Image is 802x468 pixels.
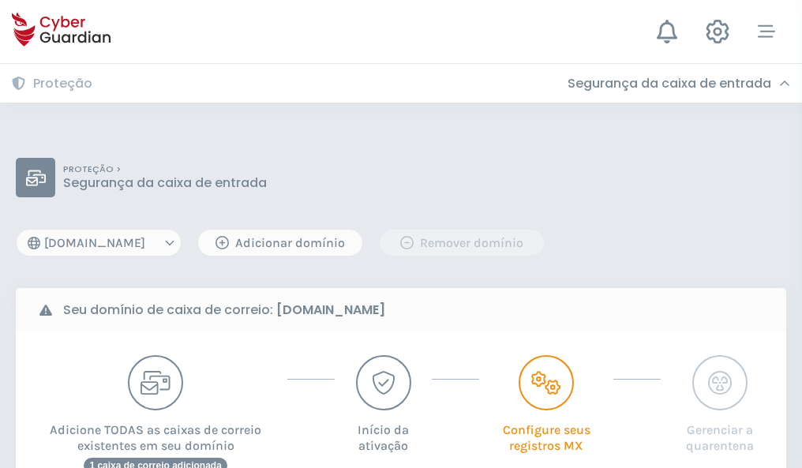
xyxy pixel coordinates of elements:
button: Gerenciar a quarentena [676,355,763,454]
button: Configure seus registros MX [495,355,598,454]
b: Seu domínio de caixa de correio: [63,301,385,320]
button: Início da ativação [350,355,415,454]
h3: Proteção [33,76,92,92]
h3: Segurança da caixa de entrada [568,76,771,92]
p: Adicione TODAS as caixas de correio existentes em seu domínio [39,410,272,454]
p: Configure seus registros MX [495,410,598,454]
strong: [DOMAIN_NAME] [276,301,385,319]
button: Remover domínio [379,229,545,256]
div: Remover domínio [392,234,532,253]
button: Adicionar domínio [197,229,363,256]
p: PROTEÇÃO > [63,164,267,175]
div: Adicionar domínio [210,234,350,253]
div: Segurança da caixa de entrada [568,76,790,92]
p: Gerenciar a quarentena [676,410,763,454]
p: Segurança da caixa de entrada [63,175,267,191]
p: Início da ativação [350,410,415,454]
